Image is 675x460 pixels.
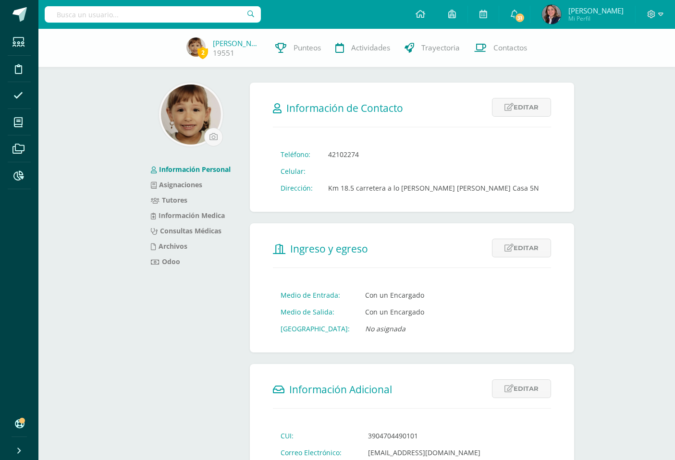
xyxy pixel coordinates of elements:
[45,6,261,23] input: Busca un usuario...
[357,287,432,303] td: Con un Encargado
[360,427,488,444] td: 3904704490101
[492,239,551,257] a: Editar
[273,163,320,180] td: Celular:
[273,320,357,337] td: [GEOGRAPHIC_DATA]:
[289,383,392,396] span: Información Adicional
[421,43,460,53] span: Trayectoria
[151,195,187,205] a: Tutores
[197,47,208,59] span: 2
[273,146,320,163] td: Teléfono:
[328,29,397,67] a: Actividades
[568,14,624,23] span: Mi Perfil
[492,379,551,398] a: Editar
[493,43,527,53] span: Contactos
[351,43,390,53] span: Actividades
[515,12,525,23] span: 31
[186,37,206,57] img: 36aa458b5701feddc1d7e0939cfcf034.png
[161,85,221,145] img: 72d9ac88438129c586524ef5e61bc54b.png
[467,29,534,67] a: Contactos
[151,257,180,266] a: Odoo
[151,165,231,174] a: Información Personal
[151,180,202,189] a: Asignaciones
[273,180,320,196] td: Dirección:
[213,38,261,48] a: [PERSON_NAME]
[397,29,467,67] a: Trayectoria
[151,211,225,220] a: Información Medica
[273,427,360,444] td: CUI:
[365,324,405,333] i: No asignada
[286,101,403,115] span: Información de Contacto
[273,287,357,303] td: Medio de Entrada:
[151,226,221,235] a: Consultas Médicas
[290,242,368,255] span: Ingreso y egreso
[568,6,624,15] span: [PERSON_NAME]
[542,5,561,24] img: 02931eb9dfe038bacbf7301e4bb6166e.png
[151,242,187,251] a: Archivos
[357,303,432,320] td: Con un Encargado
[492,98,551,117] a: Editar
[294,43,321,53] span: Punteos
[268,29,328,67] a: Punteos
[213,48,234,58] a: 19551
[320,146,547,163] td: 42102274
[273,303,357,320] td: Medio de Salida:
[320,180,547,196] td: Km 18.5 carretera a lo [PERSON_NAME] [PERSON_NAME] Casa 5N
